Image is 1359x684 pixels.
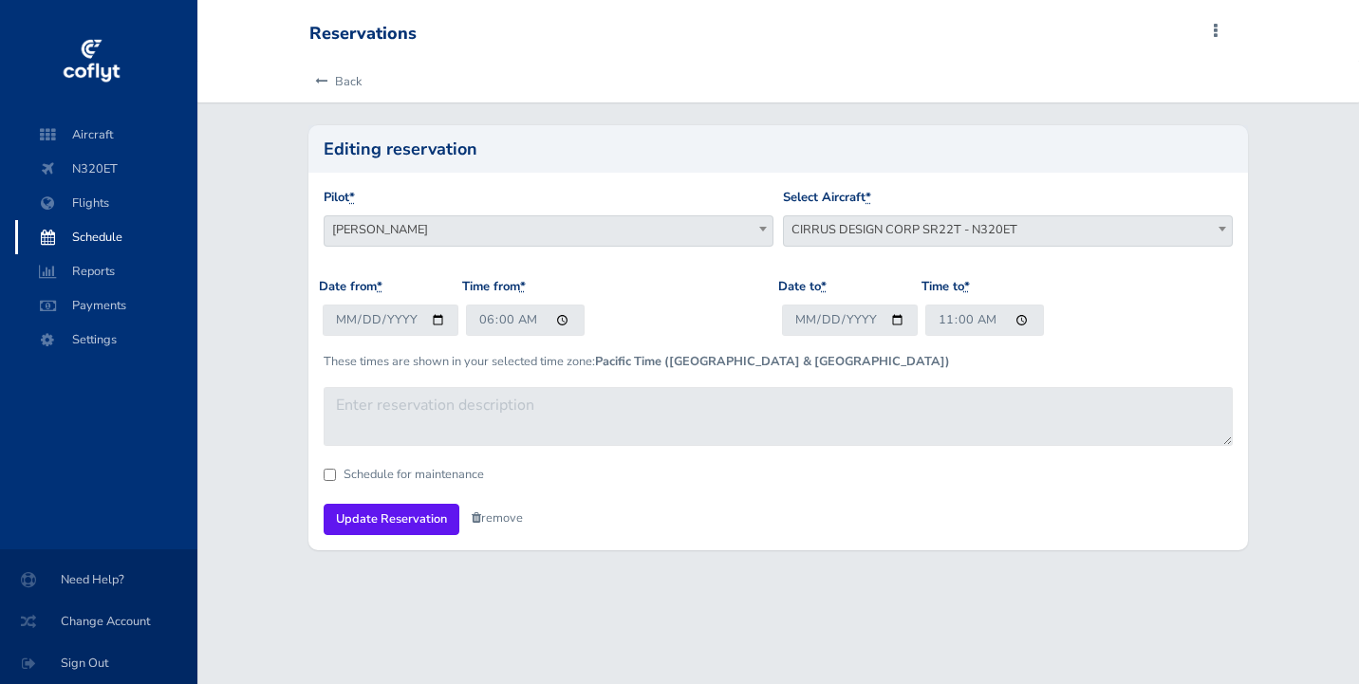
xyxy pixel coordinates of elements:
abbr: required [377,278,382,295]
span: Payments [34,288,178,323]
label: Date to [778,277,827,297]
span: Change Account [23,604,175,638]
b: Pacific Time ([GEOGRAPHIC_DATA] & [GEOGRAPHIC_DATA]) [595,353,950,370]
label: Select Aircraft [783,188,871,208]
span: Brian Ladd [324,215,773,247]
p: These times are shown in your selected time zone: [324,352,1233,371]
abbr: required [866,189,871,206]
img: coflyt logo [60,33,122,90]
abbr: required [520,278,526,295]
abbr: required [349,189,355,206]
label: Pilot [324,188,355,208]
span: Aircraft [34,118,178,152]
a: remove [472,509,523,527]
label: Time from [462,277,526,297]
h2: Editing reservation [324,140,1233,157]
span: N320ET [34,152,178,186]
span: CIRRUS DESIGN CORP SR22T - N320ET [783,215,1233,247]
span: Flights [34,186,178,220]
span: Schedule [34,220,178,254]
span: Brian Ladd [325,216,773,243]
a: Back [309,61,362,102]
div: Reservations [309,24,417,45]
span: Sign Out [23,646,175,680]
span: Reports [34,254,178,288]
span: Need Help? [23,563,175,597]
span: Settings [34,323,178,357]
input: Update Reservation [324,504,459,535]
span: CIRRUS DESIGN CORP SR22T - N320ET [784,216,1232,243]
label: Time to [922,277,970,297]
abbr: required [821,278,827,295]
label: Date from [319,277,382,297]
abbr: required [964,278,970,295]
label: Schedule for maintenance [344,469,484,481]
